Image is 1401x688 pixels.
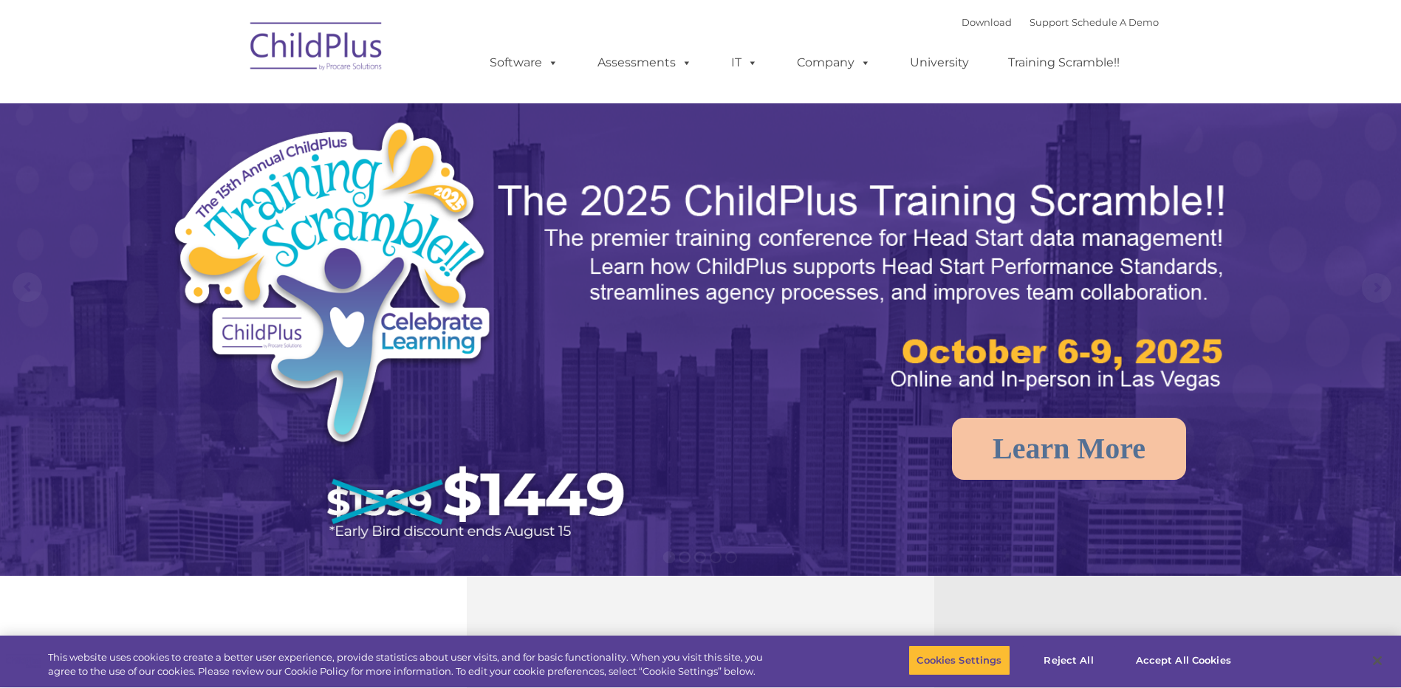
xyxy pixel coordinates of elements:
[583,48,707,78] a: Assessments
[475,48,573,78] a: Software
[952,418,1186,480] a: Learn More
[782,48,886,78] a: Company
[1030,16,1069,28] a: Support
[1023,645,1115,676] button: Reject All
[1072,16,1159,28] a: Schedule A Demo
[243,12,391,86] img: ChildPlus by Procare Solutions
[895,48,984,78] a: University
[962,16,1012,28] a: Download
[908,645,1010,676] button: Cookies Settings
[716,48,773,78] a: IT
[962,16,1159,28] font: |
[1128,645,1239,676] button: Accept All Cookies
[1361,644,1394,677] button: Close
[993,48,1134,78] a: Training Scramble!!
[48,650,770,679] div: This website uses cookies to create a better user experience, provide statistics about user visit...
